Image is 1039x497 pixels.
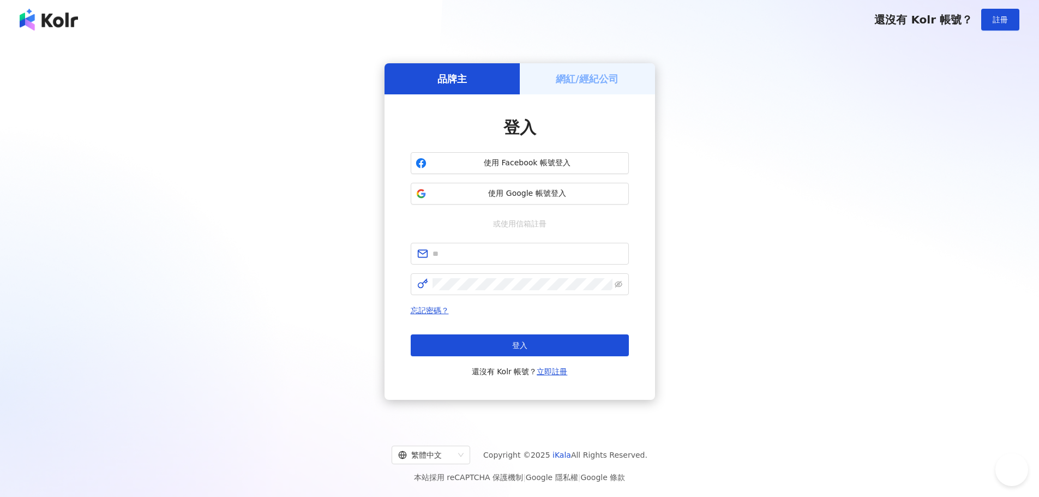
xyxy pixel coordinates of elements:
[981,9,1019,31] button: 註冊
[485,218,554,230] span: 或使用信箱註冊
[483,448,647,462] span: Copyright © 2025 All Rights Reserved.
[411,334,629,356] button: 登入
[512,341,527,350] span: 登入
[578,473,581,482] span: |
[537,367,567,376] a: 立即註冊
[411,306,449,315] a: 忘記密碼？
[411,152,629,174] button: 使用 Facebook 帳號登入
[874,13,972,26] span: 還沒有 Kolr 帳號？
[472,365,568,378] span: 還沒有 Kolr 帳號？
[615,280,622,288] span: eye-invisible
[523,473,526,482] span: |
[526,473,578,482] a: Google 隱私權
[431,158,624,169] span: 使用 Facebook 帳號登入
[993,15,1008,24] span: 註冊
[503,118,536,137] span: 登入
[995,453,1028,486] iframe: Help Scout Beacon - Open
[431,188,624,199] span: 使用 Google 帳號登入
[580,473,625,482] a: Google 條款
[556,72,618,86] h5: 網紅/經紀公司
[552,451,571,459] a: iKala
[414,471,625,484] span: 本站採用 reCAPTCHA 保護機制
[20,9,78,31] img: logo
[437,72,467,86] h5: 品牌主
[411,183,629,205] button: 使用 Google 帳號登入
[398,446,454,464] div: 繁體中文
